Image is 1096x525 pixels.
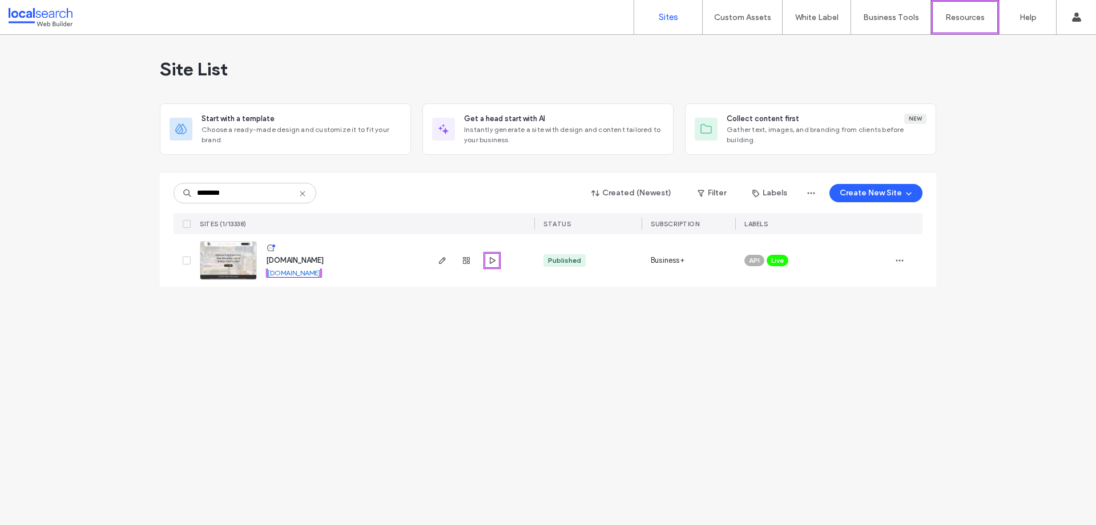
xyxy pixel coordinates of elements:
[548,255,581,266] div: Published
[651,255,684,266] span: Business+
[829,184,922,202] button: Create New Site
[200,220,247,228] span: SITES (1/13338)
[714,13,771,22] label: Custom Assets
[266,256,324,264] a: [DOMAIN_NAME]
[422,103,674,155] div: Get a head start with AIInstantly generate a site with design and content tailored to your business.
[744,220,768,228] span: LABELS
[727,125,926,145] span: Gather text, images, and branding from clients before building.
[795,13,839,22] label: White Label
[771,255,784,266] span: Live
[202,125,401,145] span: Choose a ready-made design and customize it to fit your brand.
[686,184,738,202] button: Filter
[582,184,682,202] button: Created (Newest)
[1020,13,1037,22] label: Help
[543,220,571,228] span: STATUS
[160,58,228,81] span: Site List
[464,113,545,125] span: Get a head start with AI
[685,103,936,155] div: Collect content firstNewGather text, images, and branding from clients before building.
[863,13,919,22] label: Business Tools
[26,8,49,18] span: Help
[749,255,760,266] span: API
[202,113,275,125] span: Start with a template
[464,125,664,145] span: Instantly generate a site with design and content tailored to your business.
[659,12,678,22] label: Sites
[727,113,799,125] span: Collect content first
[945,13,985,22] label: Resources
[742,184,797,202] button: Labels
[160,103,411,155] div: Start with a templateChoose a ready-made design and customize it to fit your brand.
[266,267,322,279] a: [DOMAIN_NAME]
[651,220,699,228] span: SUBSCRIPTION
[904,114,926,124] div: New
